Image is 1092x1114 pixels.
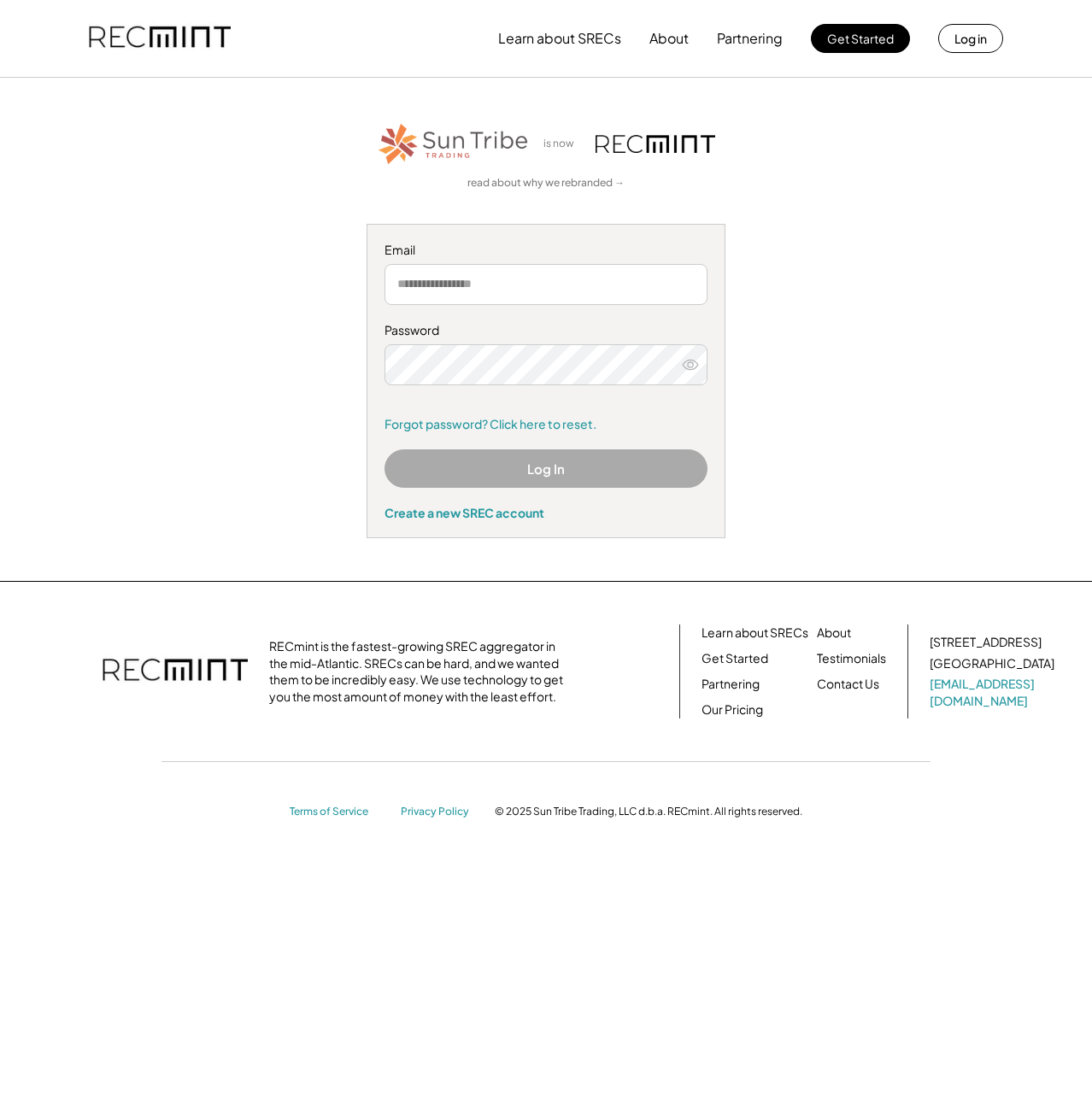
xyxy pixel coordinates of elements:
img: recmint-logotype%403x.png [103,642,248,701]
img: STT_Horizontal_Logo%2B-%2BColor.png [377,120,531,167]
a: Privacy Policy [401,805,478,819]
div: [GEOGRAPHIC_DATA] [930,655,1054,672]
button: About [649,21,689,56]
a: Testimonials [817,650,886,667]
a: Get Started [702,650,768,667]
a: [EMAIL_ADDRESS][DOMAIN_NAME] [930,676,1058,709]
a: read about why we rebranded → [467,176,625,191]
button: Log In [385,449,707,488]
div: RECmint is the fastest-growing SREC aggregator in the mid-Atlantic. SRECs can be hard, and we wan... [269,638,572,705]
a: About [817,624,851,642]
div: is now [539,137,587,151]
button: Partnering [717,21,783,56]
div: [STREET_ADDRESS] [930,634,1042,651]
a: Forgot password? Click here to reset. [385,416,707,433]
a: Contact Us [817,676,879,693]
button: Log in [938,24,1003,53]
button: Learn about SRECs [498,21,621,56]
a: Partnering [702,676,760,693]
div: Email [385,242,707,259]
img: recmint-logotype%403x.png [596,135,715,153]
a: Our Pricing [702,701,763,718]
a: Terms of Service [290,805,384,819]
button: Get Started [811,24,910,53]
a: Learn about SRECs [702,624,808,642]
div: Create a new SREC account [385,505,707,520]
div: © 2025 Sun Tribe Trading, LLC d.b.a. RECmint. All rights reserved. [495,805,802,818]
img: recmint-logotype%403x.png [89,9,231,67]
div: Password [385,322,707,339]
